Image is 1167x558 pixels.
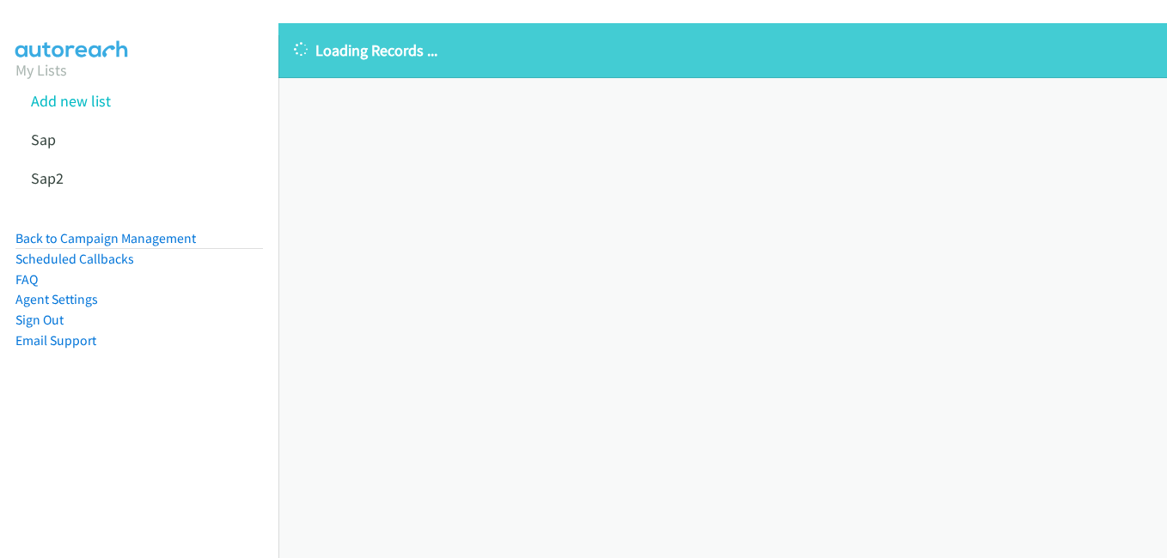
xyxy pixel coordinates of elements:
a: My Lists [15,60,67,80]
a: Sap2 [31,168,64,188]
a: Add new list [31,91,111,111]
a: Scheduled Callbacks [15,251,134,267]
a: Sap [31,130,56,149]
a: Email Support [15,332,96,349]
a: Back to Campaign Management [15,230,196,246]
a: FAQ [15,271,38,288]
a: Agent Settings [15,291,98,307]
p: Loading Records ... [294,39,1152,62]
a: Sign Out [15,312,64,328]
